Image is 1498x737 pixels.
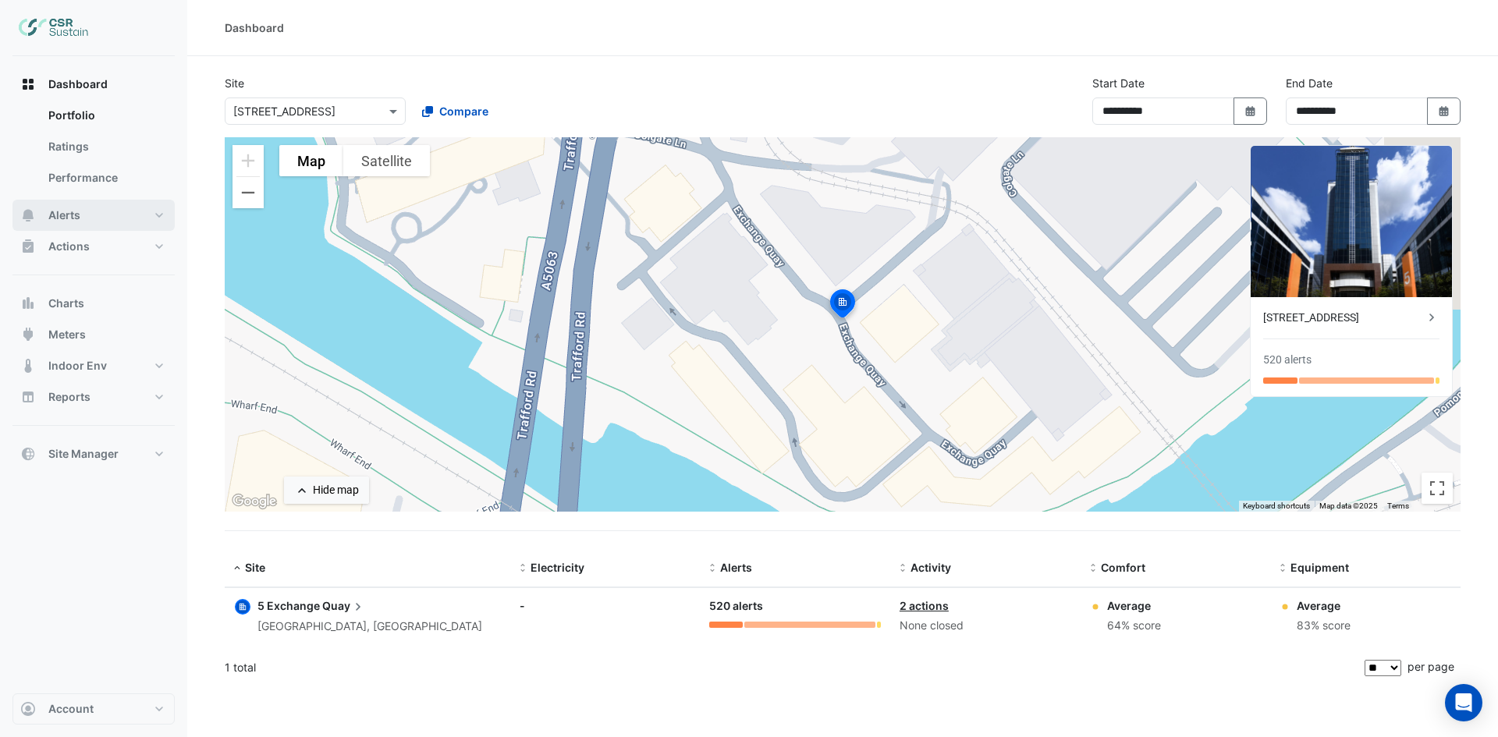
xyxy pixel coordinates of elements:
[1243,501,1310,512] button: Keyboard shortcuts
[36,100,175,131] a: Portfolio
[343,145,430,176] button: Show satellite imagery
[709,597,881,615] div: 520 alerts
[48,358,107,374] span: Indoor Env
[1101,561,1145,574] span: Comfort
[1092,75,1145,91] label: Start Date
[1437,105,1451,118] fa-icon: Select Date
[1387,501,1409,510] a: Terms (opens in new tab)
[48,207,80,223] span: Alerts
[12,319,175,350] button: Meters
[1422,473,1453,504] button: Toggle fullscreen view
[12,231,175,262] button: Actions
[36,131,175,162] a: Ratings
[257,599,320,612] span: 5 Exchange
[12,288,175,319] button: Charts
[225,75,244,91] label: Site
[12,350,175,381] button: Indoor Env
[1407,660,1454,673] span: per page
[233,177,264,208] button: Zoom out
[1297,617,1351,635] div: 83% score
[20,76,36,92] app-icon: Dashboard
[36,162,175,193] a: Performance
[1244,105,1258,118] fa-icon: Select Date
[12,381,175,413] button: Reports
[229,491,280,512] img: Google
[12,693,175,725] button: Account
[48,446,119,462] span: Site Manager
[1107,617,1161,635] div: 64% score
[1445,684,1482,721] div: Open Intercom Messenger
[20,327,36,342] app-icon: Meters
[48,327,86,342] span: Meters
[520,597,691,614] div: -
[257,618,482,636] div: [GEOGRAPHIC_DATA], [GEOGRAPHIC_DATA]
[439,103,488,119] span: Compare
[1251,146,1452,297] img: 5 Exchange Quay
[12,438,175,469] button: Site Manager
[1107,597,1161,614] div: Average
[20,207,36,223] app-icon: Alerts
[48,239,90,254] span: Actions
[1297,597,1351,614] div: Average
[20,389,36,405] app-icon: Reports
[229,491,280,512] a: Open this area in Google Maps (opens a new window)
[233,145,264,176] button: Zoom in
[1263,310,1424,326] div: [STREET_ADDRESS]
[313,482,359,498] div: Hide map
[900,599,949,612] a: 2 actions
[1286,75,1333,91] label: End Date
[20,446,36,462] app-icon: Site Manager
[48,76,108,92] span: Dashboard
[720,561,752,574] span: Alerts
[19,12,89,44] img: Company Logo
[48,701,94,717] span: Account
[245,561,265,574] span: Site
[911,561,951,574] span: Activity
[531,561,584,574] span: Electricity
[1263,352,1312,368] div: 520 alerts
[825,287,860,324] img: site-pin-selected.svg
[1290,561,1349,574] span: Equipment
[225,648,1361,687] div: 1 total
[412,97,499,125] button: Compare
[1319,501,1378,510] span: Map data ©2025
[20,239,36,254] app-icon: Actions
[279,145,343,176] button: Show street map
[322,597,366,615] span: Quay
[900,617,1071,635] div: None closed
[284,477,369,504] button: Hide map
[48,389,91,405] span: Reports
[48,296,84,311] span: Charts
[20,358,36,374] app-icon: Indoor Env
[20,296,36,311] app-icon: Charts
[12,69,175,100] button: Dashboard
[12,200,175,231] button: Alerts
[12,100,175,200] div: Dashboard
[225,19,284,36] div: Dashboard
